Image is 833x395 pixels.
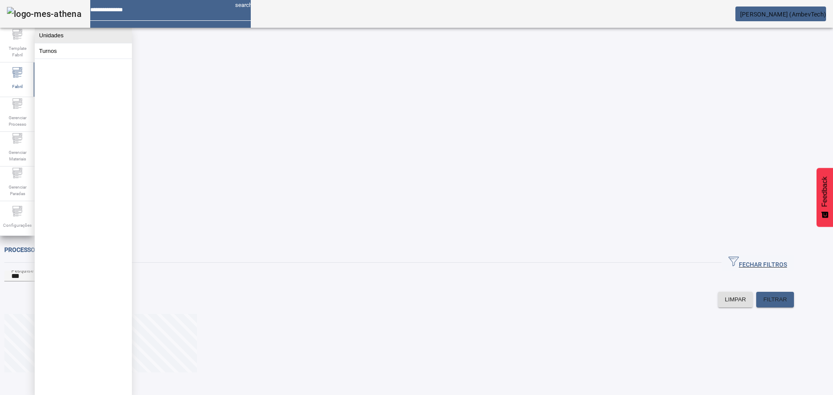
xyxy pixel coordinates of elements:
[4,112,30,130] span: Gerenciar Processo
[740,11,826,18] span: [PERSON_NAME] (AmbevTech)
[0,219,34,231] span: Configurações
[35,43,132,59] button: Turnos
[7,7,82,21] img: logo-mes-athena
[35,28,132,43] button: Unidades
[821,176,829,207] span: Feedback
[4,181,30,199] span: Gerenciar Paradas
[725,295,746,304] span: LIMPAR
[728,256,787,269] span: FECHAR FILTROS
[756,292,794,307] button: FILTRAR
[4,147,30,165] span: Gerenciar Materiais
[11,267,94,273] mat-label: Pesquise por código ou descrição
[10,81,25,92] span: Fabril
[4,42,30,61] span: Template Fabril
[4,246,39,253] span: Processos
[817,168,833,227] button: Feedback - Mostrar pesquisa
[718,292,753,307] button: LIMPAR
[4,314,197,372] button: CRIAR PROCESSO
[763,295,787,304] span: FILTRAR
[721,255,794,271] button: FECHAR FILTROS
